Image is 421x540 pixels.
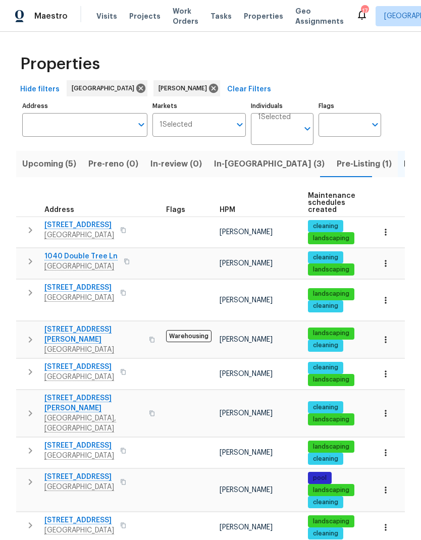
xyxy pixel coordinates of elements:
[244,11,283,21] span: Properties
[220,370,273,377] span: [PERSON_NAME]
[20,83,60,96] span: Hide filters
[16,80,64,99] button: Hide filters
[337,157,392,171] span: Pre-Listing (1)
[134,118,148,132] button: Open
[309,517,353,526] span: landscaping
[309,415,353,424] span: landscaping
[309,474,331,482] span: pool
[233,118,247,132] button: Open
[220,260,273,267] span: [PERSON_NAME]
[251,103,313,109] label: Individuals
[159,83,211,93] span: [PERSON_NAME]
[309,529,342,538] span: cleaning
[295,6,344,26] span: Geo Assignments
[309,375,353,384] span: landscaping
[96,11,117,21] span: Visits
[22,103,147,109] label: Address
[150,157,202,171] span: In-review (0)
[361,6,368,16] div: 17
[129,11,161,21] span: Projects
[220,449,273,456] span: [PERSON_NAME]
[220,206,235,213] span: HPM
[210,13,232,20] span: Tasks
[309,486,353,495] span: landscaping
[166,206,185,213] span: Flags
[319,103,381,109] label: Flags
[309,234,353,243] span: landscaping
[166,330,212,342] span: Warehousing
[368,118,382,132] button: Open
[300,122,314,136] button: Open
[220,229,273,236] span: [PERSON_NAME]
[309,329,353,338] span: landscaping
[220,297,273,304] span: [PERSON_NAME]
[220,487,273,494] span: [PERSON_NAME]
[309,222,342,231] span: cleaning
[220,336,273,343] span: [PERSON_NAME]
[308,192,355,213] span: Maintenance schedules created
[223,80,275,99] button: Clear Filters
[227,83,271,96] span: Clear Filters
[34,11,68,21] span: Maestro
[309,341,342,350] span: cleaning
[309,498,342,507] span: cleaning
[173,6,198,26] span: Work Orders
[44,206,74,213] span: Address
[309,403,342,412] span: cleaning
[220,410,273,417] span: [PERSON_NAME]
[20,59,100,69] span: Properties
[309,455,342,463] span: cleaning
[214,157,325,171] span: In-[GEOGRAPHIC_DATA] (3)
[309,363,342,372] span: cleaning
[22,157,76,171] span: Upcoming (5)
[153,80,220,96] div: [PERSON_NAME]
[88,157,138,171] span: Pre-reno (0)
[67,80,147,96] div: [GEOGRAPHIC_DATA]
[309,443,353,451] span: landscaping
[160,121,192,129] span: 1 Selected
[309,290,353,298] span: landscaping
[309,302,342,310] span: cleaning
[258,113,291,122] span: 1 Selected
[309,253,342,262] span: cleaning
[72,83,138,93] span: [GEOGRAPHIC_DATA]
[220,524,273,531] span: [PERSON_NAME]
[309,265,353,274] span: landscaping
[152,103,246,109] label: Markets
